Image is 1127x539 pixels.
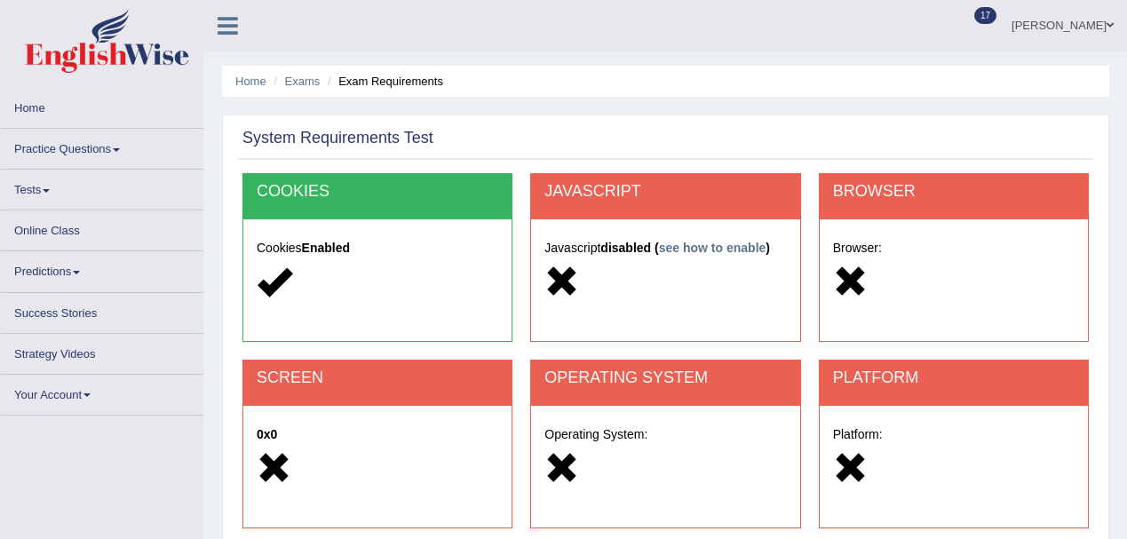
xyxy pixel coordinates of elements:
a: Home [235,75,266,88]
h2: PLATFORM [833,369,1075,387]
a: Strategy Videos [1,334,203,369]
h2: System Requirements Test [242,130,433,147]
strong: 0x0 [257,427,277,441]
li: Exam Requirements [323,73,443,90]
h5: Browser: [833,242,1075,255]
h2: COOKIES [257,183,498,201]
a: Success Stories [1,293,203,328]
h5: Cookies [257,242,498,255]
strong: disabled ( ) [600,241,770,255]
a: Exams [285,75,321,88]
h5: Platform: [833,428,1075,441]
a: Online Class [1,210,203,245]
a: Tests [1,170,203,204]
h2: SCREEN [257,369,498,387]
h2: JAVASCRIPT [544,183,786,201]
h2: BROWSER [833,183,1075,201]
a: Home [1,88,203,123]
h5: Javascript [544,242,786,255]
a: see how to enable [659,241,766,255]
a: Your Account [1,375,203,409]
h2: OPERATING SYSTEM [544,369,786,387]
a: Predictions [1,251,203,286]
strong: Enabled [302,241,350,255]
span: 17 [974,7,996,24]
a: Practice Questions [1,129,203,163]
h5: Operating System: [544,428,786,441]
